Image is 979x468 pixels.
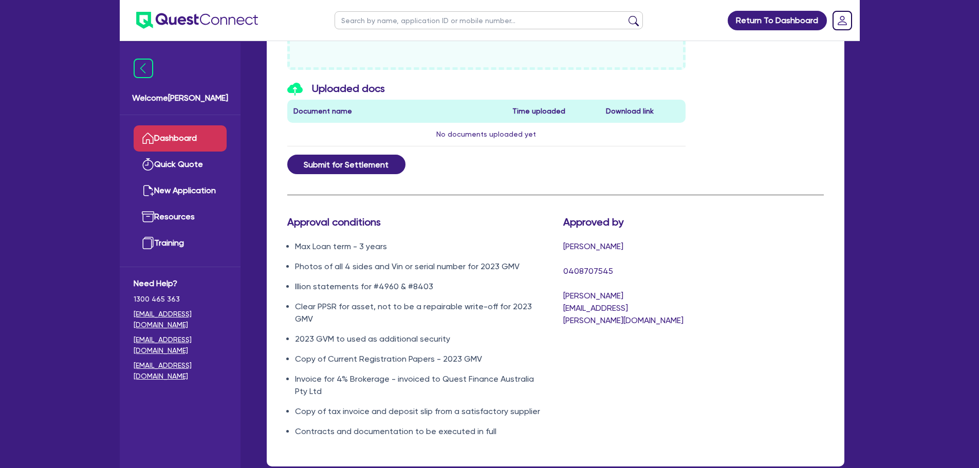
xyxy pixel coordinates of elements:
span: [PERSON_NAME][EMAIL_ADDRESS][PERSON_NAME][DOMAIN_NAME] [563,291,684,325]
input: Search by name, application ID or mobile number... [335,11,643,29]
li: Clear PPSR for asset, not to be a repairable write-off for 2023 GMV [295,301,548,325]
li: Copy of Current Registration Papers - 2023 GMV [295,353,548,365]
span: 1300 465 363 [134,294,227,305]
a: Training [134,230,227,256]
li: 2023 GVM to used as additional security [295,333,548,345]
span: 0408707545 [563,266,613,276]
h3: Uploaded docs [287,82,686,96]
span: Need Help? [134,277,227,290]
li: Max Loan term - 3 years [295,240,548,253]
h3: Approval conditions [287,216,548,228]
a: [EMAIL_ADDRESS][DOMAIN_NAME] [134,334,227,356]
img: resources [142,211,154,223]
a: Dashboard [134,125,227,152]
a: [EMAIL_ADDRESS][DOMAIN_NAME] [134,360,227,382]
button: Submit for Settlement [287,155,405,174]
span: [PERSON_NAME] [563,241,623,251]
a: Dropdown toggle [829,7,856,34]
a: Quick Quote [134,152,227,178]
img: training [142,237,154,249]
li: Contracts and documentation to be executed in full [295,425,548,438]
li: Photos of all 4 sides and Vin or serial number for 2023 GMV [295,260,548,273]
a: Resources [134,204,227,230]
img: icon-menu-close [134,59,153,78]
a: Return To Dashboard [728,11,827,30]
th: Time uploaded [506,100,600,123]
a: [EMAIL_ADDRESS][DOMAIN_NAME] [134,309,227,330]
img: new-application [142,184,154,197]
li: Invoice for 4% Brokerage - invoiced to Quest Finance Australia Pty Ltd [295,373,548,398]
h3: Approved by [563,216,686,228]
span: Welcome [PERSON_NAME] [132,92,228,104]
th: Document name [287,100,507,123]
td: No documents uploaded yet [287,123,686,146]
img: quest-connect-logo-blue [136,12,258,29]
img: quick-quote [142,158,154,171]
li: Illion statements for #4960 & #8403 [295,280,548,293]
li: Copy of tax invoice and deposit slip from a satisfactory supplier [295,405,548,418]
a: New Application [134,178,227,204]
img: icon-upload [287,83,303,96]
th: Download link [600,100,686,123]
